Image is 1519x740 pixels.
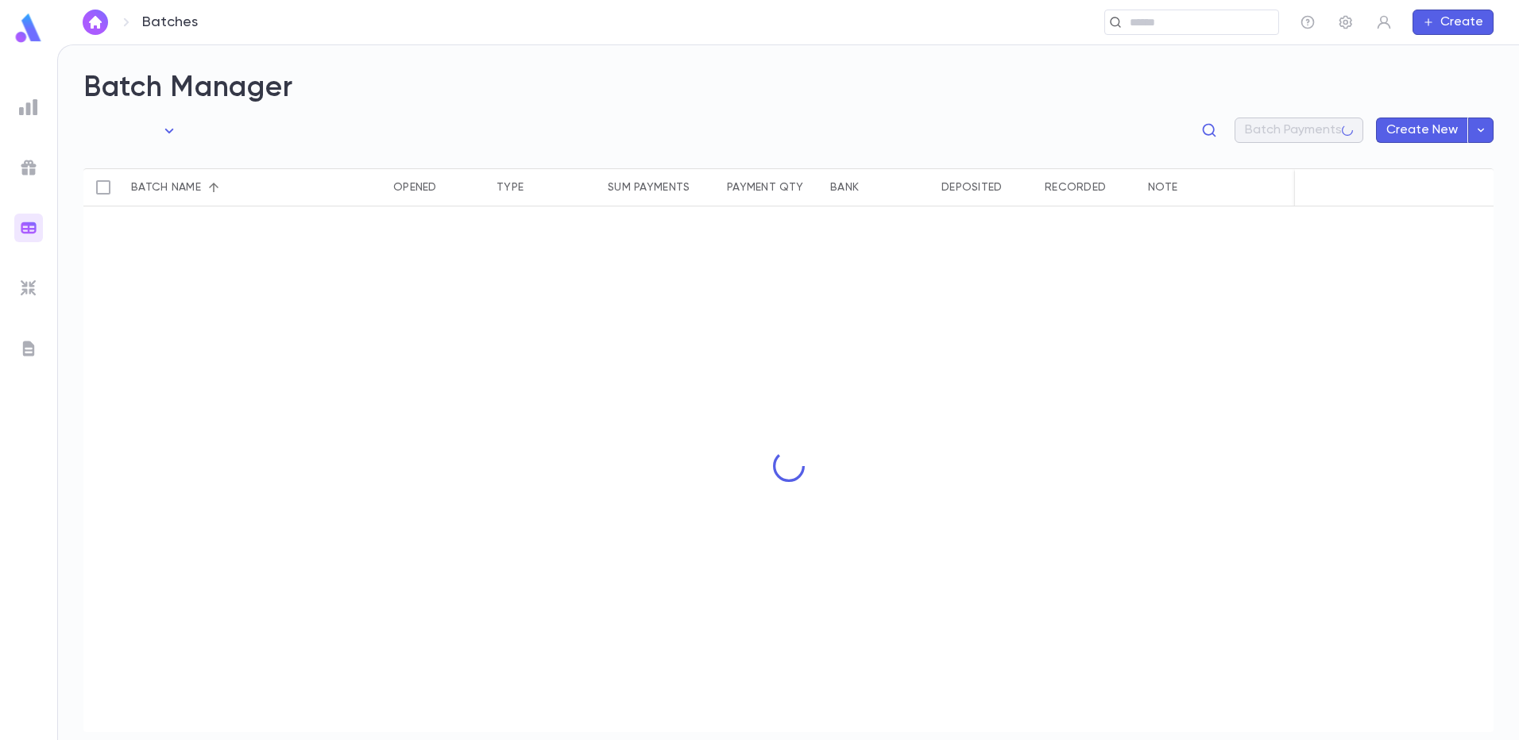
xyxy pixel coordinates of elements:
[19,339,38,358] img: letters_grey.7941b92b52307dd3b8a917253454ce1c.svg
[201,175,226,200] button: Sort
[1037,168,1140,206] div: Recorded
[393,168,437,206] div: Opened
[830,168,859,206] div: Bank
[822,168,933,206] div: Bank
[497,168,524,206] div: Type
[719,168,822,206] div: Payment qty
[19,279,38,298] img: imports_grey.530a8a0e642e233f2baf0ef88e8c9fcb.svg
[19,98,38,117] img: reports_grey.c525e4749d1bce6a11f5fe2a8de1b229.svg
[1413,10,1494,35] button: Create
[13,13,44,44] img: logo
[489,168,600,206] div: Type
[142,13,198,31] p: Batches
[1376,118,1468,143] button: Create New
[1045,168,1106,206] div: Recorded
[727,168,803,206] div: Payment qty
[1148,168,1177,206] div: Note
[933,168,1037,206] div: Deposited
[1140,168,1299,206] div: Note
[600,168,719,206] div: Sum payments
[131,168,201,206] div: Batch name
[19,218,38,237] img: batches_gradient.0a22e14384a92aa4cd678275c0c39cc4.svg
[83,71,1494,106] h2: Batch Manager
[86,16,105,29] img: home_white.a664292cf8c1dea59945f0da9f25487c.svg
[19,158,38,177] img: campaigns_grey.99e729a5f7ee94e3726e6486bddda8f1.svg
[123,168,282,206] div: Batch name
[385,168,489,206] div: Opened
[608,168,690,206] div: Sum payments
[941,168,1003,206] div: Deposited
